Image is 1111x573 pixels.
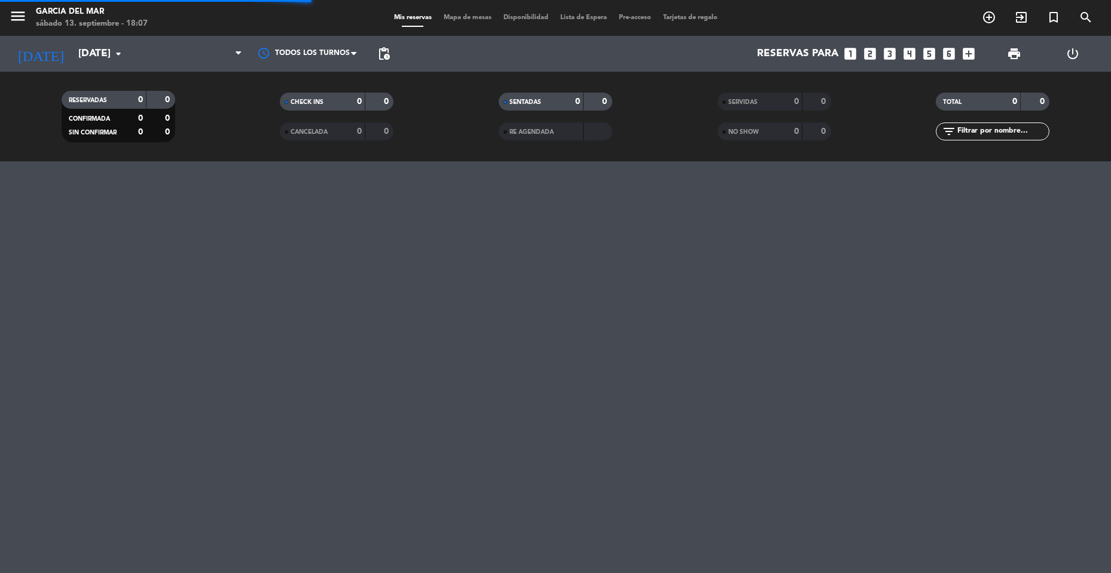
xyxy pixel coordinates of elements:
[613,14,657,21] span: Pre-acceso
[1043,36,1102,72] div: LOG OUT
[165,128,172,136] strong: 0
[138,114,143,122] strong: 0
[943,99,962,105] span: TOTAL
[377,47,391,61] span: pending_actions
[36,18,148,30] div: sábado 13. septiembre - 18:07
[882,46,898,62] i: looks_3
[1046,10,1061,24] i: turned_in_not
[69,130,117,136] span: SIN CONFIRMAR
[384,97,391,106] strong: 0
[1007,47,1021,61] span: print
[291,129,328,135] span: CANCELADA
[982,10,996,24] i: add_circle_outline
[1079,10,1093,24] i: search
[1066,47,1080,61] i: power_settings_new
[1014,10,1028,24] i: exit_to_app
[902,46,917,62] i: looks_4
[602,97,609,106] strong: 0
[9,7,27,29] button: menu
[757,48,838,60] span: Reservas para
[69,97,107,103] span: RESERVADAS
[9,41,72,67] i: [DATE]
[357,127,362,136] strong: 0
[438,14,497,21] span: Mapa de mesas
[138,128,143,136] strong: 0
[728,99,758,105] span: SERVIDAS
[384,127,391,136] strong: 0
[728,129,759,135] span: NO SHOW
[862,46,878,62] i: looks_two
[388,14,438,21] span: Mis reservas
[509,99,541,105] span: SENTADAS
[554,14,613,21] span: Lista de Espera
[657,14,724,21] span: Tarjetas de regalo
[821,127,828,136] strong: 0
[111,47,126,61] i: arrow_drop_down
[941,46,957,62] i: looks_6
[843,46,858,62] i: looks_one
[291,99,323,105] span: CHECK INS
[138,96,143,104] strong: 0
[9,7,27,25] i: menu
[357,97,362,106] strong: 0
[794,97,799,106] strong: 0
[575,97,580,106] strong: 0
[956,125,1049,138] input: Filtrar por nombre...
[794,127,799,136] strong: 0
[1012,97,1017,106] strong: 0
[821,97,828,106] strong: 0
[961,46,976,62] i: add_box
[165,96,172,104] strong: 0
[509,129,554,135] span: RE AGENDADA
[1040,97,1047,106] strong: 0
[497,14,554,21] span: Disponibilidad
[69,116,110,122] span: CONFIRMADA
[942,124,956,139] i: filter_list
[165,114,172,122] strong: 0
[921,46,937,62] i: looks_5
[36,6,148,18] div: Garcia del Mar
